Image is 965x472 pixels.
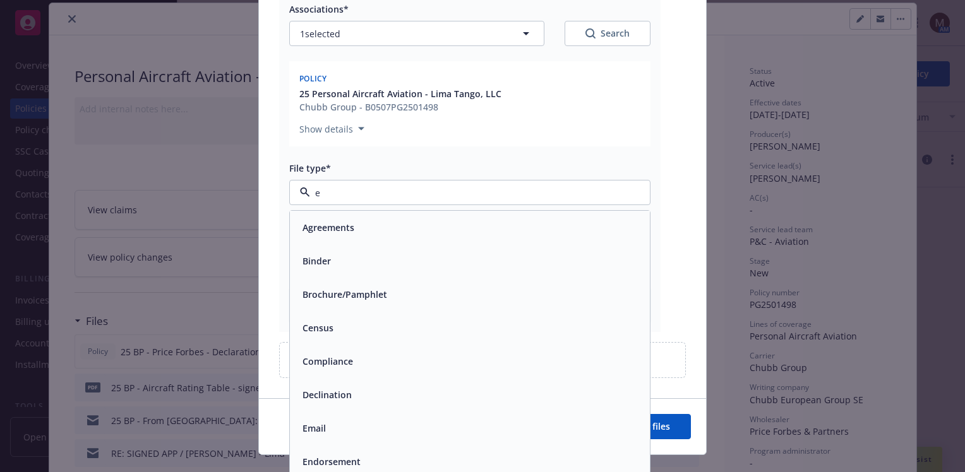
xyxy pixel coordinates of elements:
[279,342,686,378] div: Upload new files
[633,420,670,432] span: Add files
[303,321,333,334] button: Census
[303,422,326,435] button: Email
[612,414,691,439] button: Add files
[303,388,352,401] button: Declination
[303,455,361,468] button: Endorsement
[303,355,353,368] button: Compliance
